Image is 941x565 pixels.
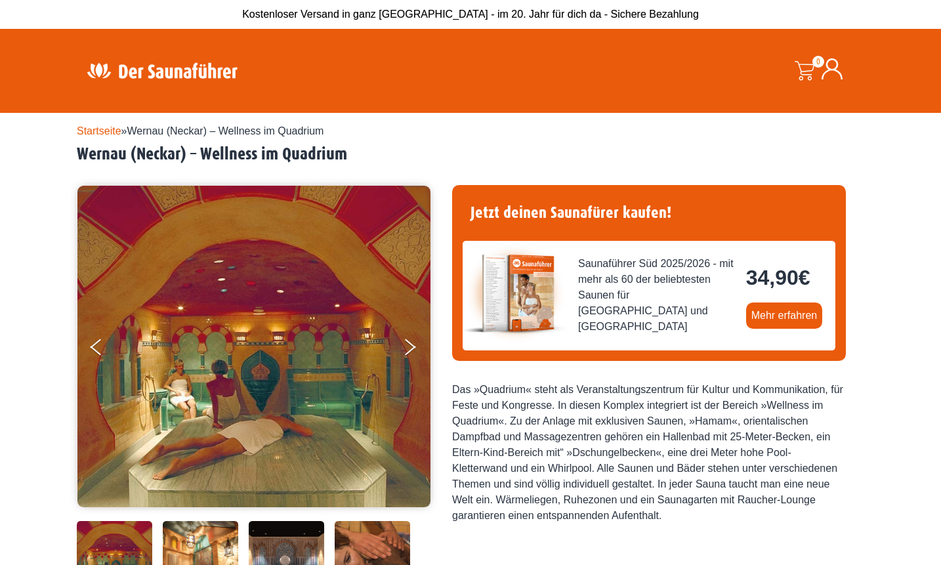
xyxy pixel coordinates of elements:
[799,266,810,289] span: €
[746,303,823,329] a: Mehr erfahren
[812,56,824,68] span: 0
[77,144,864,165] h2: Wernau (Neckar) – Wellness im Quadrium
[578,256,736,335] span: Saunaführer Süd 2025/2026 - mit mehr als 60 der beliebtesten Saunen für [GEOGRAPHIC_DATA] und [GE...
[463,241,568,346] img: der-saunafuehrer-2025-sued.jpg
[127,125,324,136] span: Wernau (Neckar) – Wellness im Quadrium
[402,333,435,366] button: Next
[463,196,835,230] h4: Jetzt deinen Saunafürer kaufen!
[77,125,324,136] span: »
[77,125,121,136] a: Startseite
[242,9,699,20] span: Kostenloser Versand in ganz [GEOGRAPHIC_DATA] - im 20. Jahr für dich da - Sichere Bezahlung
[91,333,123,366] button: Previous
[746,266,810,289] bdi: 34,90
[452,382,846,524] div: Das »Quadrium« steht als Veranstaltungszentrum für Kultur und Kommunikation, für Feste und Kongre...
